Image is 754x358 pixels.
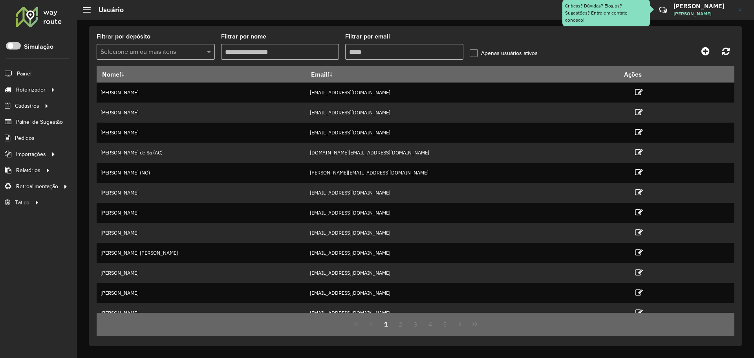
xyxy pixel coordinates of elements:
a: Editar [635,187,643,198]
span: Tático [15,198,29,207]
td: [EMAIL_ADDRESS][DOMAIN_NAME] [306,263,619,283]
th: Ações [619,66,666,83]
a: Editar [635,147,643,158]
td: [PERSON_NAME] [97,283,306,303]
td: [PERSON_NAME] [97,123,306,143]
td: [EMAIL_ADDRESS][DOMAIN_NAME] [306,103,619,123]
td: [DOMAIN_NAME][EMAIL_ADDRESS][DOMAIN_NAME] [306,143,619,163]
button: Next Page [452,317,467,332]
td: [PERSON_NAME] [97,223,306,243]
a: Editar [635,247,643,258]
a: Editar [635,267,643,278]
label: Filtrar por email [345,32,390,41]
td: [EMAIL_ADDRESS][DOMAIN_NAME] [306,83,619,103]
td: [PERSON_NAME][EMAIL_ADDRESS][DOMAIN_NAME] [306,163,619,183]
span: Cadastros [15,102,39,110]
button: 5 [438,317,453,332]
th: Email [306,66,619,83]
span: Relatórios [16,166,40,174]
td: [PERSON_NAME] (NO) [97,163,306,183]
a: Editar [635,127,643,138]
td: [EMAIL_ADDRESS][DOMAIN_NAME] [306,203,619,223]
a: Editar [635,207,643,218]
h2: Usuário [91,6,124,14]
span: Pedidos [15,134,35,142]
span: [PERSON_NAME] [673,10,732,17]
a: Editar [635,107,643,117]
button: 2 [393,317,408,332]
th: Nome [97,66,306,83]
h3: [PERSON_NAME] [673,2,732,10]
td: [PERSON_NAME] [PERSON_NAME] [97,243,306,263]
a: Editar [635,87,643,97]
td: [PERSON_NAME] [97,83,306,103]
td: [PERSON_NAME] [97,203,306,223]
td: [PERSON_NAME] [97,103,306,123]
td: [EMAIL_ADDRESS][DOMAIN_NAME] [306,303,619,323]
a: Editar [635,167,643,178]
td: [PERSON_NAME] [97,183,306,203]
label: Filtrar por depósito [97,32,150,41]
span: Importações [16,150,46,158]
td: [EMAIL_ADDRESS][DOMAIN_NAME] [306,223,619,243]
td: [EMAIL_ADDRESS][DOMAIN_NAME] [306,123,619,143]
label: Filtrar por nome [221,32,266,41]
td: [EMAIL_ADDRESS][DOMAIN_NAME] [306,183,619,203]
a: Editar [635,287,643,298]
span: Painel [17,70,31,78]
span: Painel de Sugestão [16,118,63,126]
span: Retroalimentação [16,182,58,191]
a: Editar [635,307,643,318]
td: [PERSON_NAME] [97,303,306,323]
button: 4 [423,317,438,332]
label: Simulação [24,42,53,51]
label: Apenas usuários ativos [470,49,538,57]
button: 1 [379,317,393,332]
a: Contato Rápido [655,2,672,18]
span: Roteirizador [16,86,46,94]
td: [EMAIL_ADDRESS][DOMAIN_NAME] [306,243,619,263]
td: [EMAIL_ADDRESS][DOMAIN_NAME] [306,283,619,303]
td: [PERSON_NAME] [97,263,306,283]
button: 3 [408,317,423,332]
button: Last Page [467,317,482,332]
td: [PERSON_NAME] de Sa (AC) [97,143,306,163]
a: Editar [635,227,643,238]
